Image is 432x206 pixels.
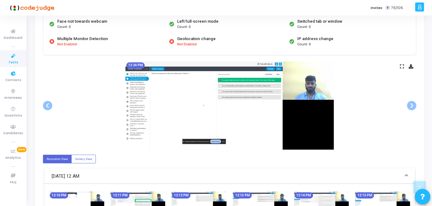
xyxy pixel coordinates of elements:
mat-expansion-panel-header: [DATE] 12 AM [44,168,415,184]
img: logo [8,2,54,14]
mat-chip: 12:14 PM [295,192,313,199]
span: 79/106 [391,5,403,11]
span: Contests [5,78,21,83]
span: Interviews [5,95,22,101]
span: Tests [8,60,18,65]
div: Face not towards webcam [57,18,107,25]
div: Geolocation change [177,36,216,42]
label: Accordion View [43,155,72,163]
div: Switched tab or window [297,18,342,25]
span: Count: 0 [297,42,311,47]
span: Not Enabled [177,42,197,47]
span: New [17,147,26,152]
mat-chip: 12:10 PM [50,192,68,199]
span: FAQ [10,180,16,185]
mat-chip: 12:15 PM [356,192,374,199]
mat-panel-title: [DATE] 12 AM [52,173,400,180]
mat-chip: 12:24 PM [126,62,145,69]
span: Count: 0 [297,25,311,30]
span: Candidates [3,131,23,136]
span: Questions [4,113,22,118]
div: Left full-screen mode [177,18,218,25]
div: Multiple Monitor Detection [57,36,108,42]
img: screenshot-1754895255344.jpeg [125,62,334,150]
label: Invites: [371,5,383,11]
label: Gallery View [71,155,96,163]
div: IP address change [297,36,333,42]
span: Dashboard [4,35,23,41]
mat-chip: 12:13 PM [233,192,252,199]
span: Analytics [6,155,21,161]
span: T [386,6,390,10]
span: Count: 0 [57,25,71,30]
mat-chip: 12:11 PM [111,192,129,199]
span: Not Enabled [57,42,77,47]
mat-chip: 12:12 PM [172,192,190,199]
span: Count: 0 [177,25,190,30]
